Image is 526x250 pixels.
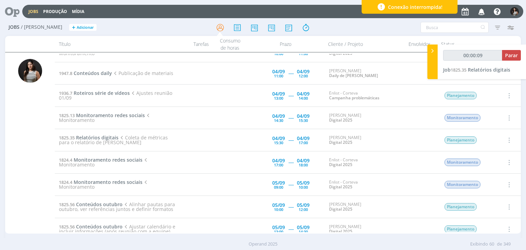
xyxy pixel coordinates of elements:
[329,91,400,101] div: Enlist - Corteva
[272,114,285,118] div: 04/09
[9,24,20,30] span: Jobs
[59,223,175,235] span: Ajustar calendário e incluir informações (após reunião com a equipe)
[59,90,130,96] a: 1936.7Roteiros série de vídeos
[59,70,112,76] a: 1947.8Conteúdos daily
[59,179,142,185] a: 1824.4Monitoramento redes sociais
[329,117,352,123] a: Digital 2025
[299,208,308,211] div: 12:00
[329,184,352,190] a: Digital 2025
[288,137,293,143] span: -----
[59,179,149,190] span: Monitoramento
[299,163,308,167] div: 18:00
[74,90,130,96] span: Roteiros série de vídeos
[443,66,510,73] a: Job1825.35Relatórios digitais
[444,92,477,99] span: Planejamento
[329,95,379,101] a: Campanha problemáticas
[505,52,518,59] span: Parar
[497,241,502,248] span: de
[299,185,308,189] div: 10:00
[28,9,38,14] a: Jobs
[444,203,477,211] span: Planejamento
[299,118,308,122] div: 15:30
[510,7,519,16] img: C
[59,112,75,118] span: 1825.13
[299,74,308,78] div: 12:00
[76,201,123,208] span: Conteúdos outubro
[59,134,167,146] span: Coleta de métricas para o relatório de [PERSON_NAME]
[59,223,123,230] a: 1825.56Conteúdos outubro
[59,201,123,208] a: 1825.56Conteúdos outubro
[59,179,72,185] span: 1824.4
[59,90,72,96] span: 1936.7
[388,3,442,11] span: Conexão interrompida!
[74,157,142,163] span: Monitoramento redes sociais
[288,92,293,99] span: -----
[247,36,324,52] div: Prazo
[329,228,352,234] a: Digital 2025
[297,114,310,118] div: 04/09
[437,36,495,52] div: Status
[59,157,149,168] span: Monitoramento
[288,181,293,188] span: -----
[329,46,400,56] div: [PERSON_NAME]
[329,139,352,145] a: Digital 2025
[288,114,293,121] span: -----
[59,201,175,212] span: Alinhar pautas para outubro, ver referências juntos e definir formatos
[288,226,293,232] span: -----
[72,24,75,31] span: +
[299,141,308,145] div: 17:00
[72,9,84,14] a: Mídia
[272,69,285,74] div: 04/09
[299,96,308,100] div: 14:00
[59,112,145,118] a: 1825.13Monitoramento redes sociais
[59,134,118,141] a: 1825.35Relatórios digitais
[272,136,285,141] div: 04/09
[421,22,489,33] input: Busca
[26,9,40,14] button: Jobs
[297,91,310,96] div: 04/09
[444,181,480,188] span: Monitoramento
[112,70,173,76] span: Publicação de materiais
[55,36,172,52] div: Título
[274,118,283,122] div: 14:30
[299,230,308,234] div: 14:30
[329,202,400,212] div: [PERSON_NAME]
[274,74,283,78] div: 11:00
[272,180,285,185] div: 05/09
[76,134,118,141] span: Relatórios digitais
[76,112,145,118] span: Monitoramento redes sociais
[274,208,283,211] div: 10:00
[76,223,123,230] span: Conteúdos outubro
[59,224,75,230] span: 1825.56
[329,206,352,212] a: Digital 2025
[297,203,310,208] div: 05/09
[468,66,510,73] span: Relatórios digitais
[510,5,519,17] button: C
[213,36,247,52] div: Consumo de horas
[297,225,310,230] div: 05/09
[297,136,310,141] div: 04/09
[59,135,75,141] span: 1825.35
[329,158,400,167] div: Enlist - Corteva
[329,68,400,78] div: [PERSON_NAME]
[329,73,378,78] a: Daily de [PERSON_NAME]
[444,225,477,233] span: Planejamento
[41,9,69,14] button: Produção
[74,70,112,76] span: Conteúdos daily
[69,24,97,31] button: +Adicionar
[274,141,283,145] div: 15:30
[43,9,67,14] a: Produção
[59,70,72,76] span: 1947.8
[59,112,151,123] span: Monitoramento
[21,24,62,30] span: / [PERSON_NAME]
[272,203,285,208] div: 05/09
[297,69,310,74] div: 04/09
[274,185,283,189] div: 09:00
[299,52,308,55] div: 11:00
[77,25,94,30] span: Adicionar
[329,113,400,123] div: [PERSON_NAME]
[489,241,494,248] span: 60
[288,203,293,210] span: -----
[502,50,521,61] button: Parar
[59,90,172,101] span: Ajustes reunião 01/09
